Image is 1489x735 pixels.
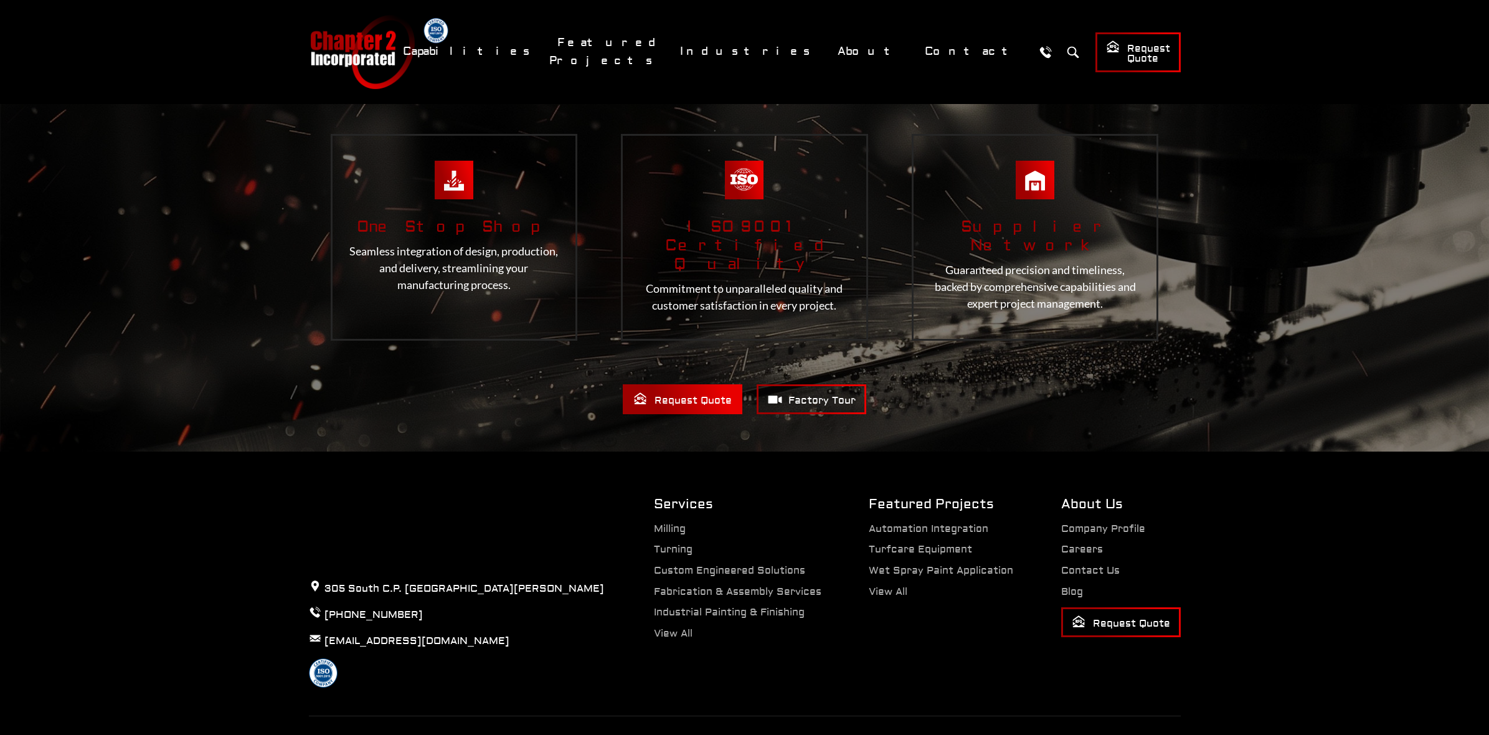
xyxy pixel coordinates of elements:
[869,564,1013,577] a: Wet Spray Paint Application
[637,218,852,274] h3: ISO 9001 Certified Quality
[1034,40,1057,64] a: Call Us
[654,586,821,598] a: Fabrication & Assembly Services
[672,38,823,65] a: Industries
[1072,615,1170,630] span: Request Quote
[869,543,972,556] a: Turfcare Equipment
[324,609,423,621] a: [PHONE_NUMBER]
[324,635,509,647] a: [EMAIL_ADDRESS][DOMAIN_NAME]
[633,392,732,407] span: Request Quote
[654,564,805,577] a: Custom Engineered Solutions
[654,543,693,556] a: Turning
[1061,586,1083,598] a: Blog
[869,495,1013,513] h2: Featured Projects
[309,580,604,597] p: 305 South C.P. [GEOGRAPHIC_DATA][PERSON_NAME]
[1061,564,1120,577] a: Contact Us
[869,523,988,535] a: Automation Integration
[1062,40,1085,64] button: Search
[331,134,578,341] div: Seamless integration of design, production, and delivery, streamlining your manufacturing process.
[395,38,543,65] a: Capabilities
[1061,607,1181,637] a: Request Quote
[830,38,910,65] a: About
[1095,32,1181,72] a: Request Quote
[654,606,805,619] a: Industrial Painting & Finishing
[1061,495,1181,513] h2: About Us
[1061,543,1103,556] a: Careers
[623,384,742,414] a: Request Quote
[1106,40,1170,65] span: Request Quote
[917,38,1028,65] a: Contact
[549,29,666,74] a: Featured Projects
[1061,523,1145,535] a: Company Profile
[869,586,907,598] a: View All
[757,384,866,414] a: Factory Tour
[347,218,562,237] h3: One Stop Shop
[654,523,686,535] a: Milling
[621,134,868,341] div: Commitment to unparalleled quality and customer satisfaction in every project.
[654,495,821,513] h2: Services
[767,392,856,407] span: Factory Tour
[309,15,415,89] a: Chapter 2 Incorporated
[912,134,1159,341] div: Guaranteed precision and timeliness, backed by comprehensive capabilities and expert project mana...
[654,627,693,640] a: View All
[928,218,1143,255] h3: Supplier Network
